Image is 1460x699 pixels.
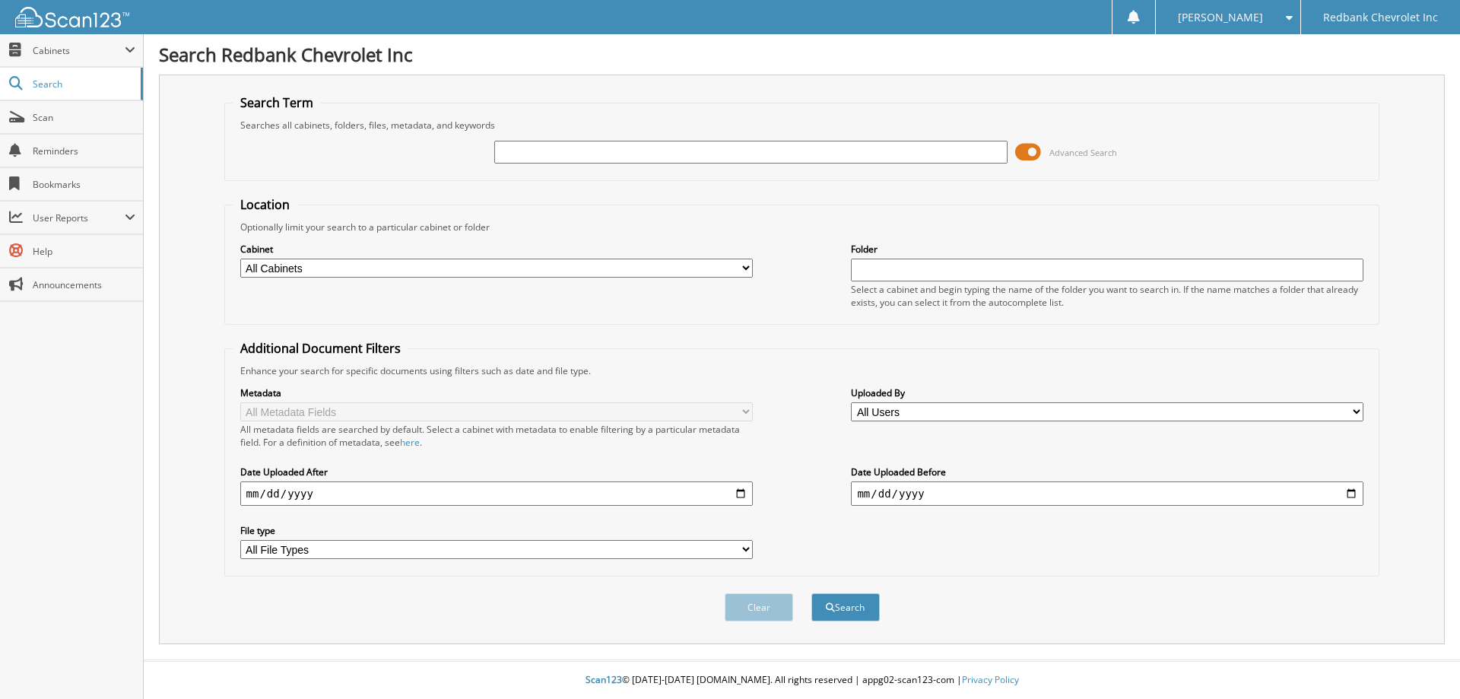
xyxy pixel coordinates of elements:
span: Scan [33,111,135,124]
a: Privacy Policy [962,673,1019,686]
span: Bookmarks [33,178,135,191]
label: Date Uploaded After [240,465,753,478]
span: Scan123 [586,673,622,686]
label: Cabinet [240,243,753,256]
legend: Additional Document Filters [233,340,408,357]
label: Metadata [240,386,753,399]
button: Search [811,593,880,621]
img: scan123-logo-white.svg [15,7,129,27]
span: Help [33,245,135,258]
input: start [240,481,753,506]
label: Date Uploaded Before [851,465,1363,478]
legend: Location [233,196,297,213]
div: Select a cabinet and begin typing the name of the folder you want to search in. If the name match... [851,283,1363,309]
div: Searches all cabinets, folders, files, metadata, and keywords [233,119,1372,132]
div: Optionally limit your search to a particular cabinet or folder [233,221,1372,234]
div: All metadata fields are searched by default. Select a cabinet with metadata to enable filtering b... [240,423,753,449]
span: Search [33,78,133,91]
iframe: Chat Widget [1384,626,1460,699]
label: Folder [851,243,1363,256]
button: Clear [725,593,793,621]
span: Cabinets [33,44,125,57]
span: Redbank Chevrolet Inc [1323,13,1438,22]
span: Announcements [33,278,135,291]
span: Reminders [33,145,135,157]
legend: Search Term [233,94,321,111]
span: [PERSON_NAME] [1178,13,1263,22]
span: User Reports [33,211,125,224]
div: © [DATE]-[DATE] [DOMAIN_NAME]. All rights reserved | appg02-scan123-com | [144,662,1460,699]
label: Uploaded By [851,386,1363,399]
label: File type [240,524,753,537]
span: Advanced Search [1049,147,1117,158]
input: end [851,481,1363,506]
h1: Search Redbank Chevrolet Inc [159,42,1445,67]
div: Enhance your search for specific documents using filters such as date and file type. [233,364,1372,377]
a: here [400,436,420,449]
